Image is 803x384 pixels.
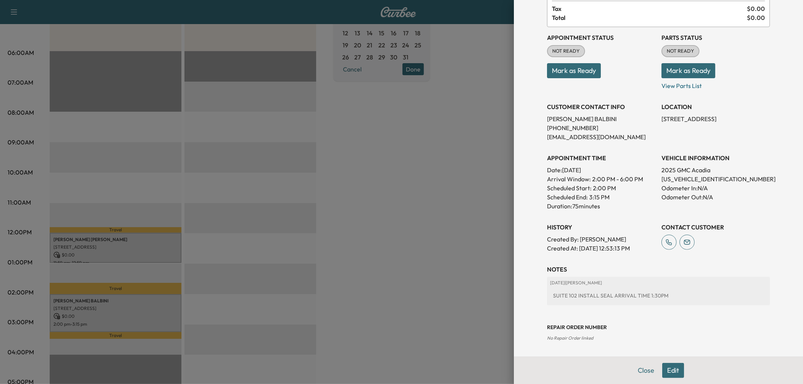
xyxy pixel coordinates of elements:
[552,4,747,13] span: Tax
[547,193,588,202] p: Scheduled End:
[547,102,655,111] h3: CUSTOMER CONTACT INFO
[661,223,770,232] h3: CONTACT CUSTOMER
[547,63,601,78] button: Mark as Ready
[661,153,770,162] h3: VEHICLE INFORMATION
[662,363,684,378] button: Edit
[592,175,643,184] span: 2:00 PM - 6:00 PM
[550,289,767,302] div: SUITE 102 INSTALL SEAL ARRIVAL TIME 1:30PM
[661,165,770,175] p: 2025 GMC Acadia
[547,335,593,341] span: No Repair Order linked
[661,175,770,184] p: [US_VEHICLE_IDENTIFICATION_NUMBER]
[547,114,655,123] p: [PERSON_NAME] BALBINI
[589,193,609,202] p: 3:15 PM
[547,165,655,175] p: Date: [DATE]
[547,202,655,211] p: Duration: 75 minutes
[661,102,770,111] h3: LOCATION
[547,265,770,274] h3: NOTES
[547,153,655,162] h3: APPOINTMENT TIME
[547,132,655,141] p: [EMAIL_ADDRESS][DOMAIN_NAME]
[550,280,767,286] p: [DATE] | [PERSON_NAME]
[747,13,765,22] span: $ 0.00
[548,47,584,55] span: NOT READY
[747,4,765,13] span: $ 0.00
[552,13,747,22] span: Total
[547,175,655,184] p: Arrival Window:
[547,235,655,244] p: Created By : [PERSON_NAME]
[661,184,770,193] p: Odometer In: N/A
[547,123,655,132] p: [PHONE_NUMBER]
[661,63,715,78] button: Mark as Ready
[547,223,655,232] h3: History
[661,78,770,90] p: View Parts List
[633,363,659,378] button: Close
[662,47,699,55] span: NOT READY
[661,114,770,123] p: [STREET_ADDRESS]
[547,184,591,193] p: Scheduled Start:
[593,184,616,193] p: 2:00 PM
[547,33,655,42] h3: Appointment Status
[661,33,770,42] h3: Parts Status
[661,193,770,202] p: Odometer Out: N/A
[547,244,655,253] p: Created At : [DATE] 12:53:13 PM
[547,323,770,331] h3: Repair Order number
